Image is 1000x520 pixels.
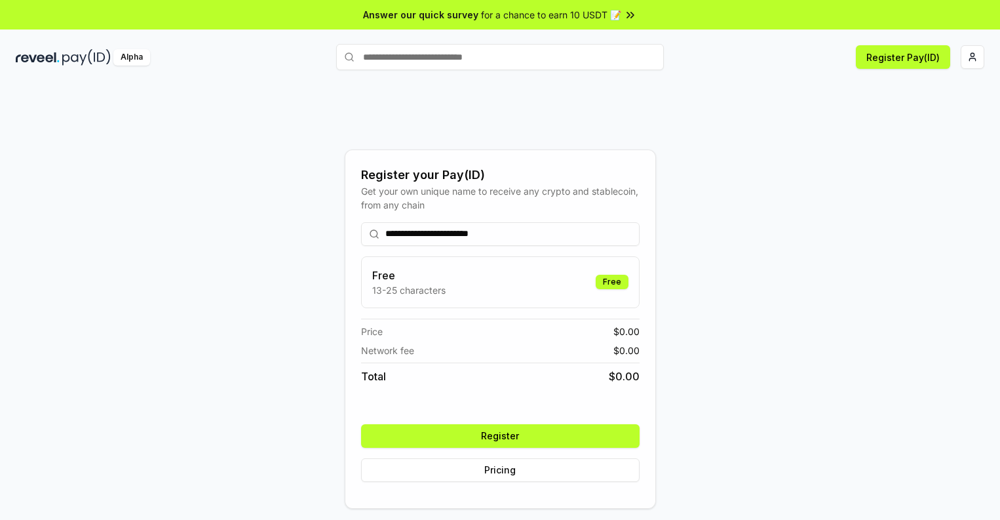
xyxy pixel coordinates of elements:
[361,369,386,384] span: Total
[361,184,640,212] div: Get your own unique name to receive any crypto and stablecoin, from any chain
[16,49,60,66] img: reveel_dark
[361,166,640,184] div: Register your Pay(ID)
[361,424,640,448] button: Register
[361,325,383,338] span: Price
[113,49,150,66] div: Alpha
[361,458,640,482] button: Pricing
[856,45,950,69] button: Register Pay(ID)
[363,8,478,22] span: Answer our quick survey
[372,283,446,297] p: 13-25 characters
[613,344,640,357] span: $ 0.00
[609,369,640,384] span: $ 0.00
[481,8,621,22] span: for a chance to earn 10 USDT 📝
[361,344,414,357] span: Network fee
[613,325,640,338] span: $ 0.00
[596,275,628,289] div: Free
[372,268,446,283] h3: Free
[62,49,111,66] img: pay_id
